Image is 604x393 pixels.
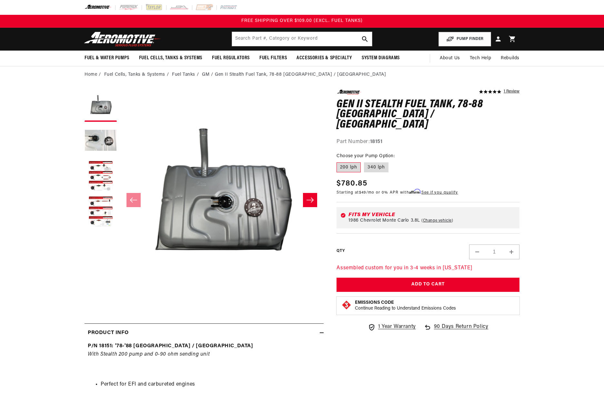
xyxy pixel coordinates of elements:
[501,55,519,62] span: Rebuilds
[172,71,195,78] a: Fuel Tanks
[104,71,171,78] li: Fuel Cells, Tanks & Systems
[202,71,209,78] a: GM
[297,55,352,62] span: Accessories & Specialty
[409,189,420,194] span: Affirm
[82,32,163,47] img: Aeromotive
[359,191,366,195] span: $49
[85,71,519,78] nav: breadcrumbs
[337,189,458,196] p: Starting at /mo or 0% APR with .
[368,323,416,331] a: 1 Year Warranty
[292,51,357,66] summary: Accessories & Specialty
[496,51,524,66] summary: Rebuilds
[355,300,394,305] strong: Emissions Code
[424,323,488,338] a: 90 Days Return Policy
[80,51,134,66] summary: Fuel & Water Pumps
[370,139,383,144] strong: 18151
[355,300,456,312] button: Emissions CodeContinue Reading to Understand Emissions Codes
[440,56,460,61] span: About Us
[348,218,420,223] span: 1986 Chevrolet Monte Carlo 3.8L
[337,278,519,292] button: Add to Cart
[212,55,250,62] span: Fuel Regulators
[362,55,400,62] span: System Diagrams
[435,51,465,66] a: About Us
[85,324,324,342] summary: Product Info
[465,51,496,66] summary: Tech Help
[85,55,129,62] span: Fuel & Water Pumps
[88,329,128,337] h2: Product Info
[134,51,207,66] summary: Fuel Cells, Tanks & Systems
[348,212,516,217] div: Fits my vehicle
[126,193,141,207] button: Slide left
[101,380,320,389] li: Perfect for EFI and carbureted engines
[337,178,367,189] span: $780.85
[504,90,519,94] a: 1 reviews
[337,248,345,254] label: QTY
[303,193,317,207] button: Slide right
[337,264,519,273] p: Assembled custom for you in 3-4 weeks in [US_STATE]
[255,51,292,66] summary: Fuel Filters
[337,162,361,173] label: 200 lph
[438,32,491,46] button: PUMP FINDER
[337,100,519,130] h1: Gen II Stealth Fuel Tank, 78-88 [GEOGRAPHIC_DATA] / [GEOGRAPHIC_DATA]
[88,343,253,349] strong: P/N 18151: '78-'88 [GEOGRAPHIC_DATA] / [GEOGRAPHIC_DATA]
[364,162,388,173] label: 340 lph
[421,218,453,223] a: Change vehicle
[215,71,386,78] li: Gen II Stealth Fuel Tank, 78-88 [GEOGRAPHIC_DATA] / [GEOGRAPHIC_DATA]
[207,51,255,66] summary: Fuel Regulators
[470,55,491,62] span: Tech Help
[85,125,117,157] button: Load image 2 in gallery view
[139,55,202,62] span: Fuel Cells, Tanks & Systems
[85,160,117,193] button: Load image 3 in gallery view
[259,55,287,62] span: Fuel Filters
[358,32,372,46] button: search button
[337,138,519,146] div: Part Number:
[85,90,117,122] button: Load image 1 in gallery view
[378,323,416,331] span: 1 Year Warranty
[85,90,324,310] media-gallery: Gallery Viewer
[357,51,405,66] summary: System Diagrams
[421,191,458,195] a: See if you qualify - Learn more about Affirm Financing (opens in modal)
[232,32,372,46] input: Search by Part Number, Category or Keyword
[341,300,352,310] img: Emissions code
[355,306,456,312] p: Continue Reading to Understand Emissions Codes
[85,196,117,228] button: Load image 4 in gallery view
[85,71,97,78] a: Home
[337,153,395,159] legend: Choose your Pump Option:
[434,323,488,338] span: 90 Days Return Policy
[241,18,363,23] span: FREE SHIPPING OVER $109.00 (EXCL. FUEL TANKS)
[88,352,210,357] em: With Stealth 200 pump and 0-90 ohm sending unit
